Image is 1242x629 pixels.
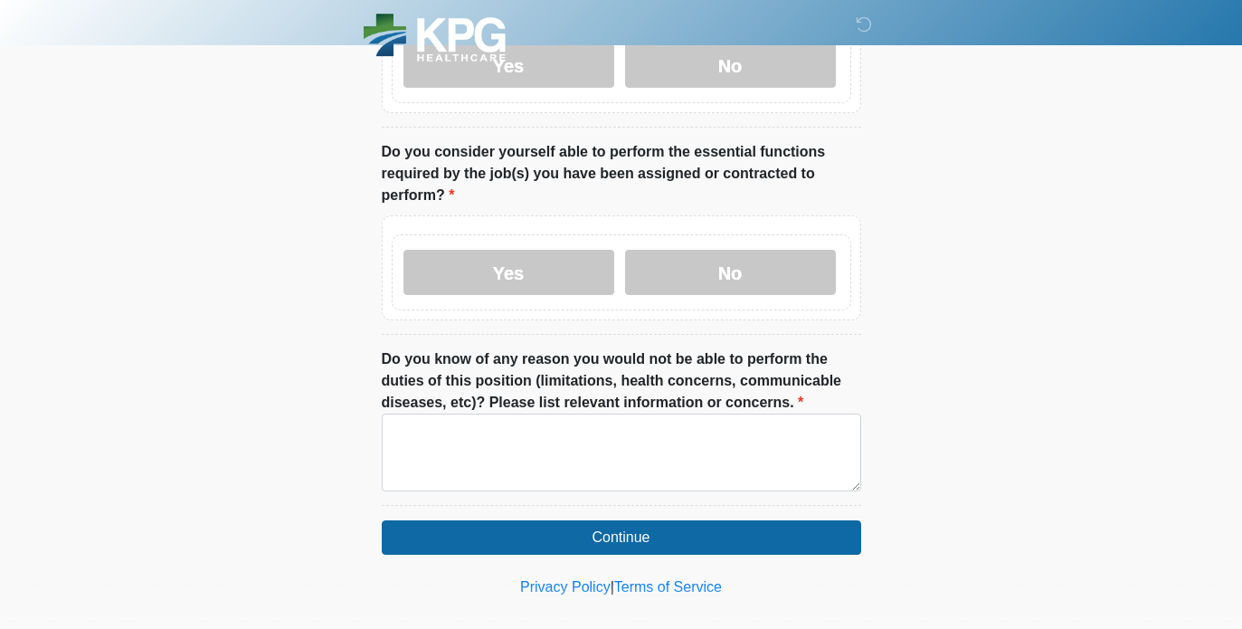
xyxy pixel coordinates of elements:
label: No [625,250,836,295]
a: | [611,579,614,595]
button: Continue [382,520,861,555]
label: Do you consider yourself able to perform the essential functions required by the job(s) you have ... [382,141,861,206]
img: KPG Healthcare Logo [364,14,506,62]
label: Yes [403,250,614,295]
a: Privacy Policy [520,579,611,595]
label: Do you know of any reason you would not be able to perform the duties of this position (limitatio... [382,348,861,414]
a: Terms of Service [614,579,722,595]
